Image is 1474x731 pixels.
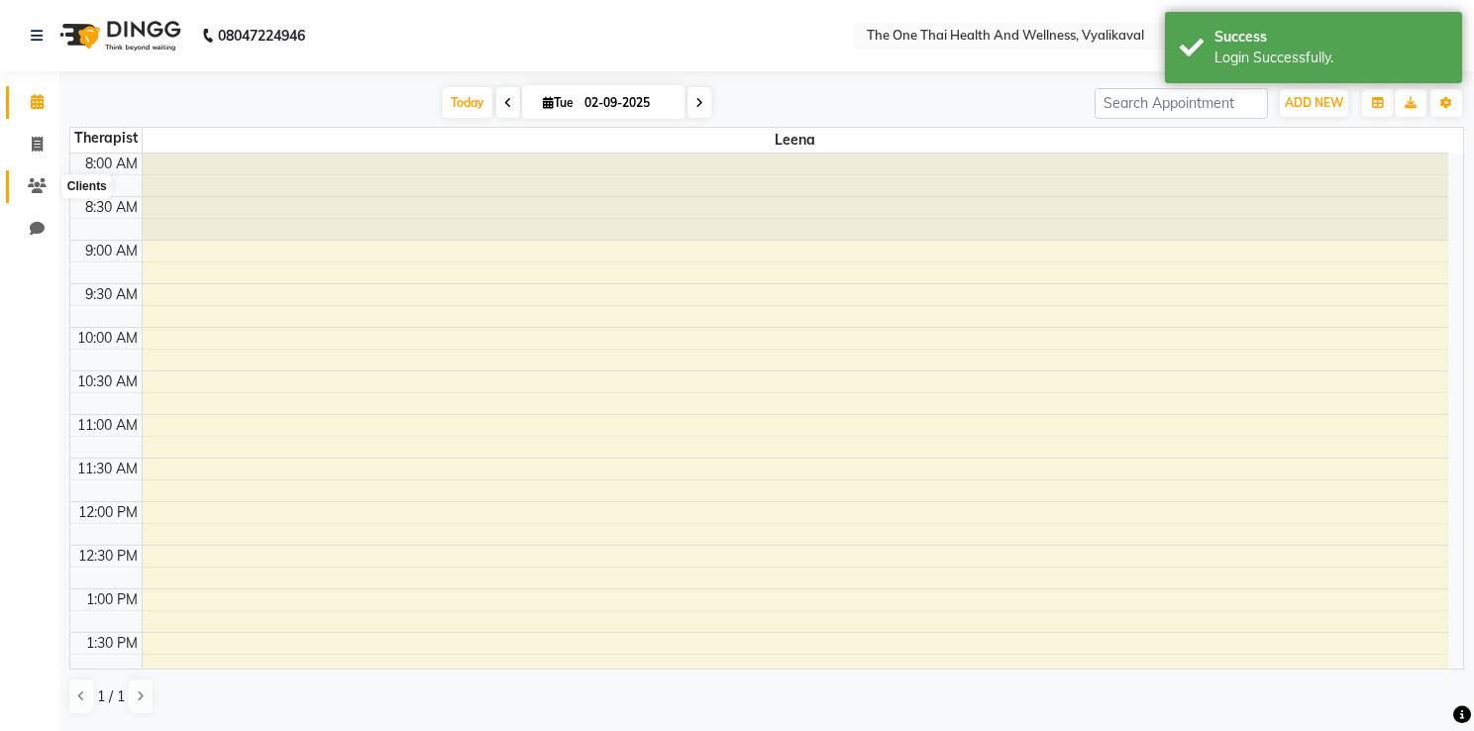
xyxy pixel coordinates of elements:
[579,88,678,118] input: 2025-09-02
[443,87,492,118] span: Today
[81,154,142,174] div: 8:00 AM
[74,502,142,523] div: 12:00 PM
[81,284,142,305] div: 9:30 AM
[1280,89,1348,117] button: ADD NEW
[51,8,186,63] img: logo
[81,241,142,261] div: 9:00 AM
[73,371,142,392] div: 10:30 AM
[73,328,142,349] div: 10:00 AM
[82,633,142,654] div: 1:30 PM
[143,128,1449,153] span: Leena
[1285,95,1343,110] span: ADD NEW
[218,8,305,63] b: 08047224946
[1214,27,1447,48] div: Success
[82,589,142,610] div: 1:00 PM
[62,175,112,199] div: Clients
[81,197,142,218] div: 8:30 AM
[538,95,579,110] span: Tue
[73,459,142,479] div: 11:30 AM
[74,546,142,567] div: 12:30 PM
[97,686,125,707] span: 1 / 1
[70,128,142,149] div: Therapist
[73,415,142,436] div: 11:00 AM
[1214,48,1447,68] div: Login Successfully.
[1095,88,1268,119] input: Search Appointment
